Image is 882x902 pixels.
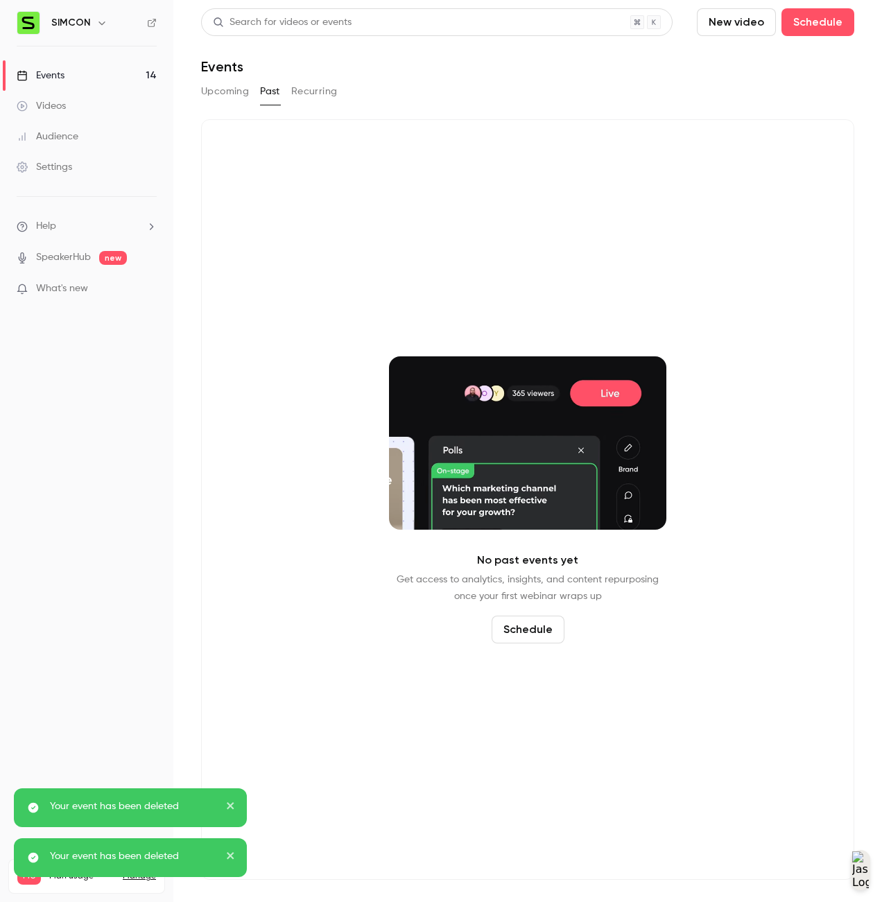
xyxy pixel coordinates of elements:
div: Settings [17,160,72,174]
span: new [99,251,127,265]
p: No past events yet [477,552,578,569]
button: New video [697,8,776,36]
p: Your event has been deleted [50,799,216,813]
h1: Events [201,58,243,75]
p: Get access to analytics, insights, and content repurposing once your first webinar wraps up [397,571,659,605]
div: Search for videos or events [213,15,352,30]
span: What's new [36,281,88,296]
li: help-dropdown-opener [17,219,157,234]
button: close [226,799,236,816]
button: close [226,849,236,866]
button: Schedule [492,616,564,643]
div: Events [17,69,64,83]
button: Upcoming [201,80,249,103]
p: Your event has been deleted [50,849,216,863]
h6: SIMCON [51,16,91,30]
div: Videos [17,99,66,113]
div: Audience [17,130,78,144]
span: Help [36,219,56,234]
button: Schedule [781,8,854,36]
img: SIMCON [17,12,40,34]
button: Past [260,80,280,103]
button: Recurring [291,80,338,103]
a: SpeakerHub [36,250,91,265]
